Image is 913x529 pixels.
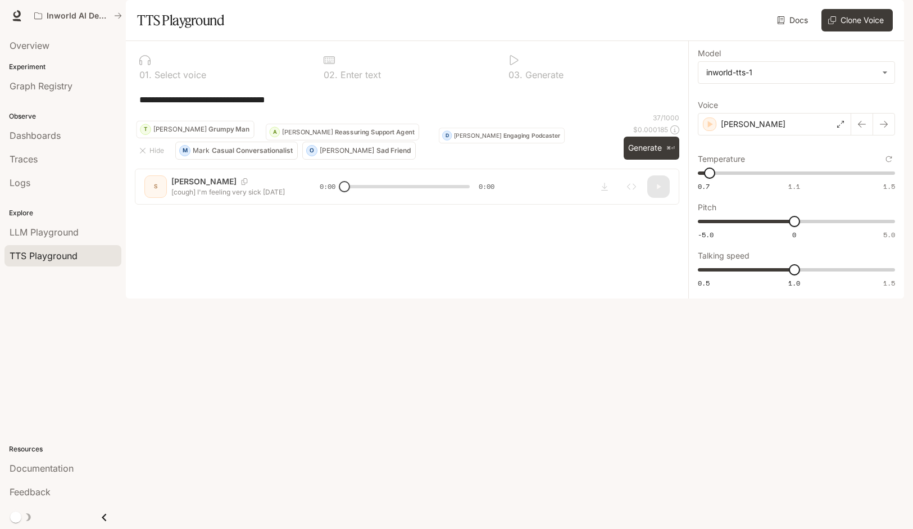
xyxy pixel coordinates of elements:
p: 37 / 1000 [653,113,679,123]
p: Reassuring Support Agent [335,129,415,135]
p: [PERSON_NAME] [153,126,207,133]
p: [PERSON_NAME] [454,133,501,138]
div: T [140,120,151,138]
div: inworld-tts-1 [698,62,894,83]
button: MMarkCasual Conversationalist [175,142,298,160]
p: Grumpy Man [208,126,249,133]
div: D [443,128,452,143]
p: Temperature [698,155,745,163]
button: Reset to default [883,153,895,165]
p: Generate [523,70,564,79]
span: 1.5 [883,278,895,288]
p: Model [698,49,721,57]
button: O[PERSON_NAME]Sad Friend [302,142,416,160]
span: 1.1 [788,182,800,191]
div: inworld-tts-1 [706,67,876,78]
p: Enter text [338,70,381,79]
p: [PERSON_NAME] [320,147,374,154]
span: 1.5 [883,182,895,191]
p: [PERSON_NAME] [721,119,785,130]
p: 0 3 . [508,70,523,79]
p: ⌘⏎ [666,145,675,152]
p: 0 2 . [324,70,338,79]
p: Select voice [152,70,206,79]
div: O [307,142,317,160]
span: 0.5 [698,278,710,288]
button: D[PERSON_NAME]Engaging Podcaster [439,128,565,143]
p: Mark [193,147,210,154]
p: $ 0.000185 [633,125,668,134]
span: -5.0 [698,230,714,239]
div: M [180,142,190,160]
a: Docs [775,9,812,31]
button: Generate⌘⏎ [624,137,679,160]
button: A[PERSON_NAME]Reassuring Support Agent [266,124,419,141]
button: Hide [135,142,171,160]
h1: TTS Playground [137,9,224,31]
p: Sad Friend [376,147,411,154]
p: Pitch [698,204,716,211]
p: 0 1 . [139,70,152,79]
span: 0 [792,230,796,239]
p: Talking speed [698,252,750,260]
button: All workspaces [29,4,127,27]
p: Voice [698,101,718,109]
button: T[PERSON_NAME]Grumpy Man [136,120,254,138]
span: 1.0 [788,278,800,288]
p: Inworld AI Demos [47,11,110,21]
span: 0.7 [698,182,710,191]
span: 5.0 [883,230,895,239]
p: Engaging Podcaster [503,133,561,138]
p: [PERSON_NAME] [282,129,333,135]
div: A [270,124,279,141]
button: Clone Voice [821,9,893,31]
p: Casual Conversationalist [212,147,293,154]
